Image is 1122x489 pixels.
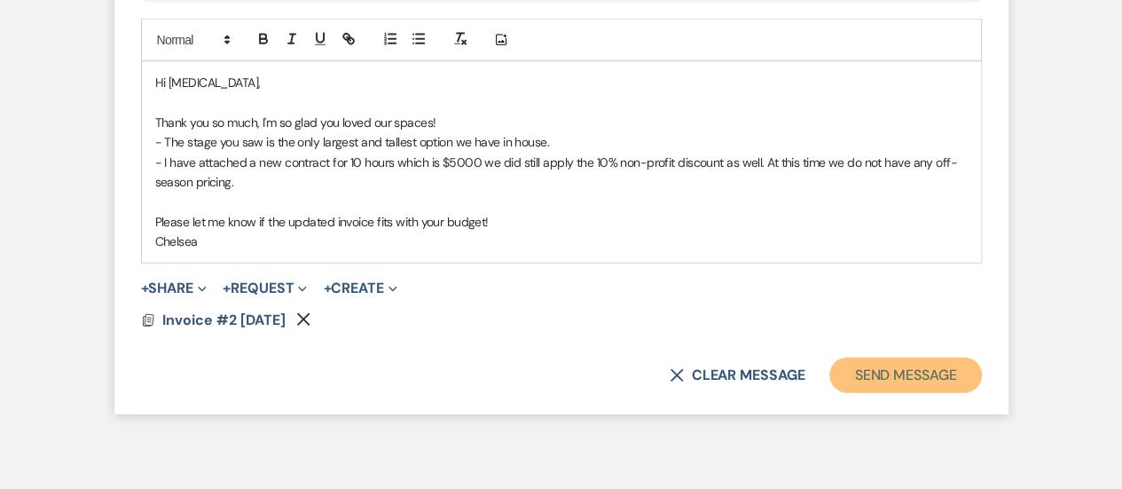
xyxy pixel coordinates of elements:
[141,281,208,296] button: Share
[670,368,804,383] button: Clear message
[223,281,307,296] button: Request
[323,281,396,296] button: Create
[155,232,968,251] p: Chelsea
[323,281,331,296] span: +
[155,212,968,232] p: Please let me know if the updated invoice fits with your budget!
[162,310,290,331] button: Invoice #2 [DATE]
[162,311,286,329] span: Invoice #2 [DATE]
[141,281,149,296] span: +
[829,358,981,393] button: Send Message
[155,153,968,193] p: - I have attached a new contract for 10 hours which is $5000 we did still apply the 10% non-profi...
[155,132,968,152] p: - The stage you saw is the only largest and tallest option we have in house.
[223,281,231,296] span: +
[155,113,968,132] p: Thank you so much, I'm so glad you loved our spaces!
[155,73,968,92] p: Hi [MEDICAL_DATA],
